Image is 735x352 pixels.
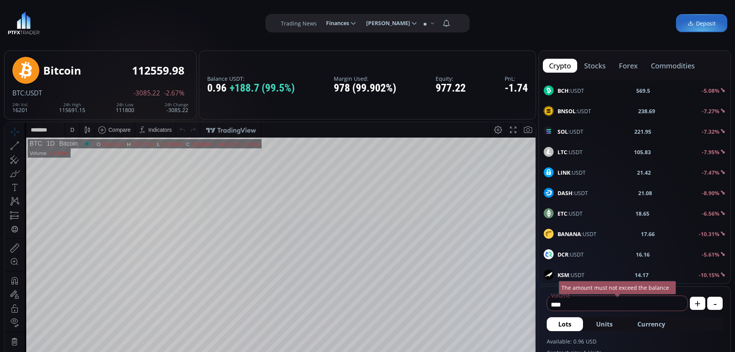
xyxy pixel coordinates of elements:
div: 16201 [12,102,29,113]
b: -5.61% [702,251,720,258]
b: -7.32% [702,128,720,135]
b: LTC [558,148,567,156]
span: Units [596,320,613,329]
b: BNSOL [558,107,576,115]
div: -3085.22 [165,102,188,113]
b: 17.66 [641,230,655,238]
b: -7.27% [702,107,720,115]
button: + [690,297,705,310]
b: BANANA [558,230,581,238]
b: 18.65 [635,209,649,218]
a: Deposit [676,14,727,32]
button: Currency [626,317,677,331]
span: :USDT [558,148,583,156]
div: Volume [25,28,42,34]
span: :USDT [558,168,586,177]
div: Bitcoin [43,65,81,77]
b: 14.17 [635,271,649,279]
button: 13:44:12 (UTC) [440,335,483,349]
button: - [707,297,723,310]
div: 5y [28,339,34,345]
b: KSM [558,271,569,279]
button: commodities [645,59,701,73]
div: 111800 [116,102,134,113]
b: 21.42 [637,168,651,177]
span: Deposit [688,19,716,27]
div: D [66,4,69,10]
span: :USDT [558,189,588,197]
b: DCR [558,251,568,258]
span: :USDT [558,209,583,218]
div: auto [516,339,527,345]
b: 238.69 [638,107,655,115]
label: Trading News [281,19,317,27]
b: -5.08% [702,87,720,94]
div: -1.74 [505,82,528,94]
b: 105.83 [634,148,651,156]
span: -2.67% [164,90,184,97]
div: L [152,19,155,25]
b: -7.95% [702,148,720,156]
div: 112560.00 [186,19,209,25]
div: 112559.98 [132,65,184,77]
b: 569.5 [636,87,650,95]
img: LOGO [8,12,40,35]
div: 111800.00 [155,19,179,25]
div: The amount must not exceed the balance [559,281,676,294]
button: Units [585,317,624,331]
span: BTC [12,88,24,97]
b: LINK [558,169,570,176]
div: 24h Low [116,102,134,107]
b: -10.31% [699,230,720,238]
div: BTC [25,18,37,25]
label: Balance USDT: [207,76,295,82]
div: 1d [87,339,93,345]
div:  [7,103,13,111]
span: :USDT [558,128,583,136]
div: 24h Change [165,102,188,107]
b: DASH [558,189,573,197]
b: -10.15% [699,271,720,279]
b: ETC [558,210,567,217]
span: :USDT [558,271,585,279]
div: 1y [39,339,45,345]
div: Go to [103,335,116,349]
div: 1D [37,18,50,25]
div: H [122,19,126,25]
span: :USDT [558,230,596,238]
div: 977.22 [436,82,466,94]
button: stocks [578,59,612,73]
button: forex [613,59,644,73]
div: C [182,19,186,25]
div: Toggle Percentage [490,335,501,349]
div: log [504,339,511,345]
div: 1m [63,339,70,345]
div: 115232.29 [96,19,120,25]
b: -6.56% [702,210,720,217]
div: 115691.15 [59,102,85,113]
button: Lots [547,317,583,331]
div: 978 (99.902%) [334,82,396,94]
span: :USDT [24,88,42,97]
div: Hide Drawings Toolbar [18,316,21,327]
div: O [92,19,96,25]
div: 24h Vol. [12,102,29,107]
div: 115379.25 [126,19,150,25]
label: PnL: [505,76,528,82]
span: :USDT [558,107,591,115]
div: 14.499K [45,28,63,34]
div: Toggle Auto Scale [514,335,529,349]
b: -7.47% [702,169,720,176]
button: crypto [543,59,577,73]
b: 21.08 [638,189,652,197]
div: Toggle Log Scale [501,335,514,349]
span: :USDT [558,87,584,95]
label: Available: 0.96 USD [547,337,723,345]
b: 16.16 [636,250,650,258]
span: -3085.22 [133,90,160,97]
b: BCH [558,87,569,94]
span: Currency [637,320,665,329]
span: +188.7 (99.5%) [230,82,295,94]
div: Market open [79,18,86,25]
